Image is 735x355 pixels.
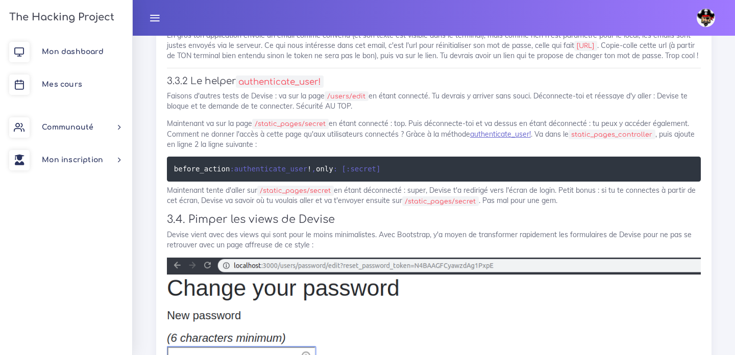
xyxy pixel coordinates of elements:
[230,165,307,173] span: :authenticate_user
[312,165,316,173] span: ,
[42,48,104,56] span: Mon dashboard
[470,130,531,139] a: authenticate_user!
[42,156,103,164] span: Mon inscription
[252,119,329,129] code: /static_pages/secret
[167,118,701,149] p: Maintenant va sur la page en étant connecté : top. Puis déconnecte-toi et va dessus en étant déco...
[236,75,324,88] code: authenticate_user!
[42,81,82,88] span: Mes cours
[167,30,701,61] p: En gros ton application envoie un email comme convenu (et son texte est visible dans le terminal)...
[42,123,93,131] span: Communauté
[167,91,701,112] p: Faisons d'autres tests de Devise : va sur la page en étant connecté. Tu devrais y arriver sans so...
[402,196,479,207] code: /static_pages/secret
[6,12,114,23] h3: The Hacking Project
[325,91,369,102] code: /users/edit
[574,41,597,51] code: [URL]
[257,186,334,196] code: /static_pages/secret
[342,165,346,173] span: [
[167,213,701,226] h3: 3.4. Pimper les views de Devise
[333,165,337,173] span: :
[174,163,383,174] code: before_action only
[167,75,701,87] h4: 3.3.2 Le helper
[346,165,376,173] span: :secret
[167,185,701,206] p: Maintenant tente d'aller sur en étant déconnecté : super, Devise t'a redirigé vers l'écran de log...
[167,230,701,250] p: Devise vient avec des views qui sont pour le moins minimalistes. Avec Bootstrap, y'a moyen de tra...
[569,130,655,140] code: static_pages_controller
[376,165,380,173] span: ]
[697,9,715,27] img: avatar
[307,165,311,173] span: !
